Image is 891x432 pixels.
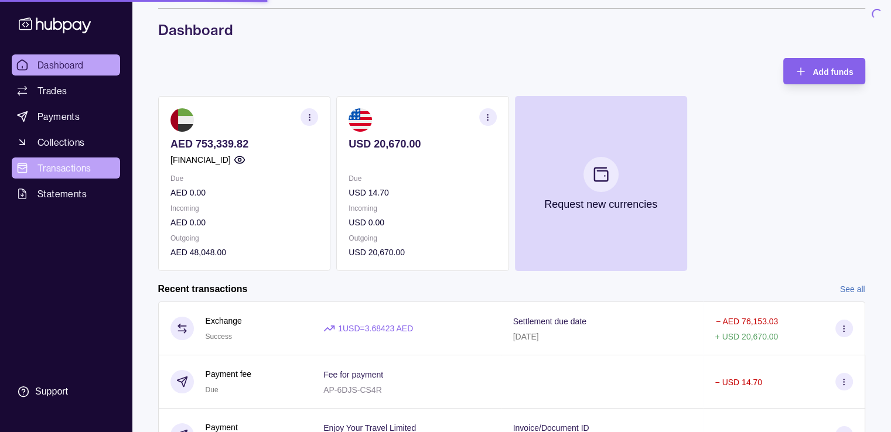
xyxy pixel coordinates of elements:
p: Outgoing [170,232,318,245]
p: AED 753,339.82 [170,138,318,150]
img: us [349,108,372,132]
p: AED 48,048.00 [170,246,318,259]
p: Payment fee [206,368,252,380]
p: Due [170,172,318,185]
p: AED 0.00 [170,216,318,229]
div: Support [35,385,68,398]
a: Dashboard [12,54,120,76]
span: Due [206,386,219,394]
p: Outgoing [349,232,496,245]
a: Trades [12,80,120,101]
p: [FINANCIAL_ID] [170,153,231,166]
a: Support [12,379,120,404]
p: + USD 20,670.00 [715,332,778,341]
span: Statements [37,187,87,201]
p: Settlement due date [513,317,586,326]
span: Trades [37,84,67,98]
p: Incoming [349,202,496,215]
a: Statements [12,183,120,204]
p: USD 20,670.00 [349,138,496,150]
p: Incoming [170,202,318,215]
span: Dashboard [37,58,84,72]
img: ae [170,108,194,132]
a: Transactions [12,157,120,179]
span: Add funds [813,67,853,77]
p: 1 USD = 3.68423 AED [338,322,413,335]
span: Collections [37,135,84,149]
p: Exchange [206,314,242,327]
span: Payments [37,109,80,124]
p: AP-6DJS-CS4R [323,385,382,395]
button: Add funds [783,58,865,84]
p: Request new currencies [544,198,657,211]
a: See all [840,283,865,296]
p: [DATE] [513,332,539,341]
span: Transactions [37,161,91,175]
h1: Dashboard [158,20,865,39]
p: USD 0.00 [349,216,496,229]
p: − USD 14.70 [715,378,762,387]
p: AED 0.00 [170,186,318,199]
p: USD 14.70 [349,186,496,199]
a: Payments [12,106,120,127]
a: Collections [12,132,120,153]
h2: Recent transactions [158,283,248,296]
p: − AED 76,153.03 [716,317,778,326]
button: Request new currencies [514,96,687,271]
p: Due [349,172,496,185]
span: Success [206,332,232,341]
p: Fee for payment [323,370,383,379]
p: USD 20,670.00 [349,246,496,259]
